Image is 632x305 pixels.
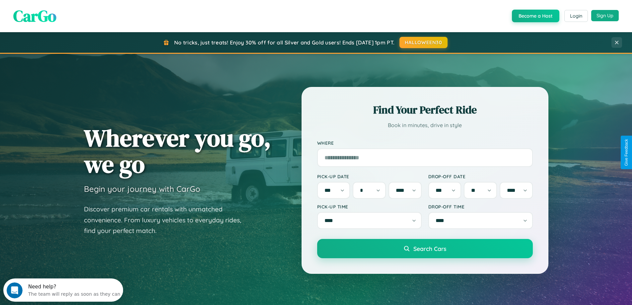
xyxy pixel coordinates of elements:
[25,11,117,18] div: The team will reply as soon as they can
[317,140,533,146] label: Where
[428,204,533,209] label: Drop-off Time
[84,125,271,177] h1: Wherever you go, we go
[428,174,533,179] label: Drop-off Date
[317,120,533,130] p: Book in minutes, drive in style
[13,5,56,27] span: CarGo
[84,204,250,236] p: Discover premium car rentals with unmatched convenience. From luxury vehicles to everyday rides, ...
[413,245,446,252] span: Search Cars
[317,204,422,209] label: Pick-up Time
[3,278,123,302] iframe: Intercom live chat discovery launcher
[564,10,588,22] button: Login
[317,239,533,258] button: Search Cars
[7,282,23,298] iframe: Intercom live chat
[317,174,422,179] label: Pick-up Date
[624,139,629,166] div: Give Feedback
[399,37,448,48] button: HALLOWEEN30
[591,10,619,21] button: Sign Up
[512,10,559,22] button: Become a Host
[3,3,123,21] div: Open Intercom Messenger
[317,103,533,117] h2: Find Your Perfect Ride
[25,6,117,11] div: Need help?
[84,184,200,194] h3: Begin your journey with CarGo
[174,39,394,46] span: No tricks, just treats! Enjoy 30% off for all Silver and Gold users! Ends [DATE] 1pm PT.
